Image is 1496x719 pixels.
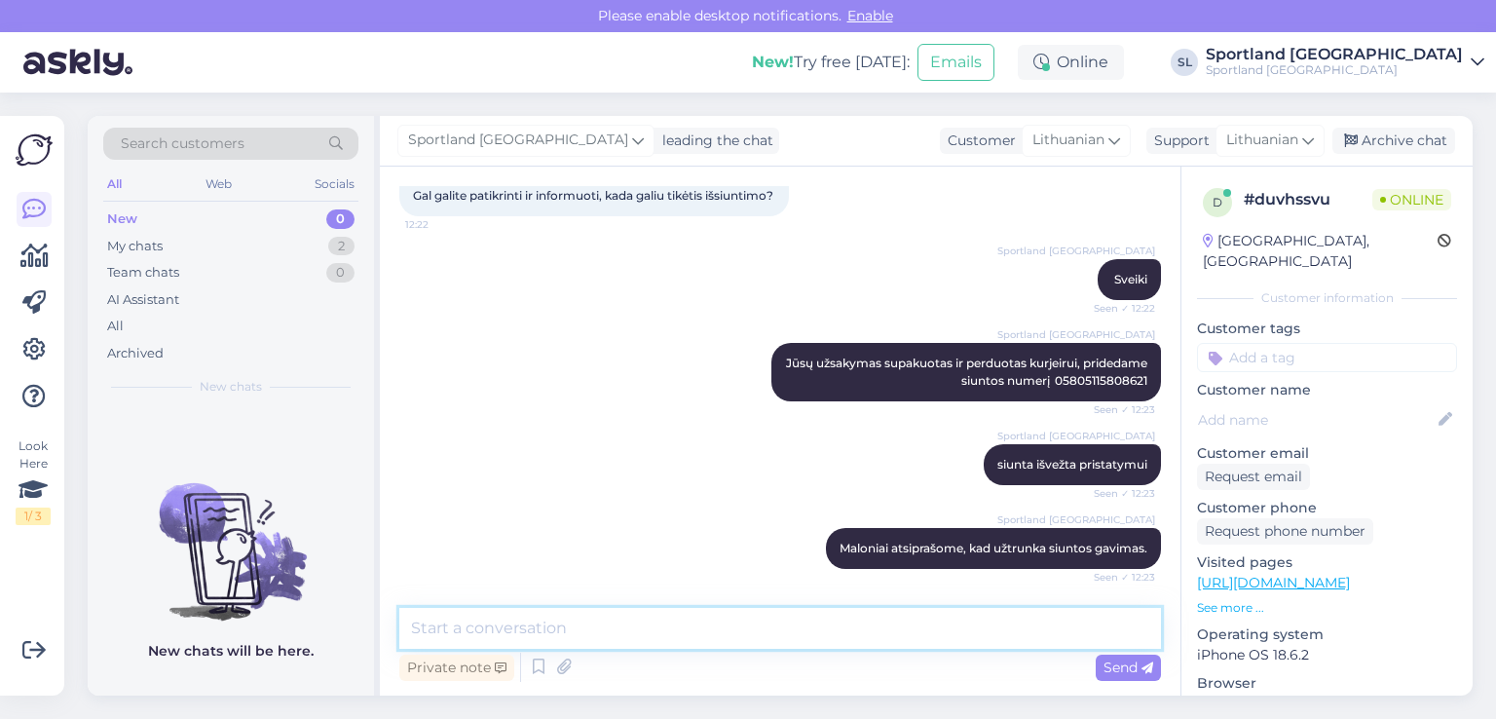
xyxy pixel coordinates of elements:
span: 12:22 [405,217,478,232]
b: New! [752,53,794,71]
span: Maloniai atsiprašome, kad užtrunka siuntos gavimas. [840,541,1147,555]
span: Online [1372,189,1451,210]
div: Archived [107,344,164,363]
div: Support [1146,131,1210,151]
p: Operating system [1197,624,1457,645]
a: Sportland [GEOGRAPHIC_DATA]Sportland [GEOGRAPHIC_DATA] [1206,47,1484,78]
span: d [1213,195,1222,209]
input: Add name [1198,409,1435,431]
div: 0 [326,209,355,229]
div: All [103,171,126,197]
div: Try free [DATE]: [752,51,910,74]
div: Team chats [107,263,179,283]
p: Customer email [1197,443,1457,464]
img: Askly Logo [16,132,53,169]
span: Sveiki [1114,272,1147,286]
div: Online [1018,45,1124,80]
span: Enable [841,7,899,24]
span: Sportland [GEOGRAPHIC_DATA] [408,130,628,151]
div: Request email [1197,464,1310,490]
span: Seen ✓ 12:23 [1082,486,1155,501]
p: Customer name [1197,380,1457,400]
span: Seen ✓ 12:23 [1082,402,1155,417]
a: [URL][DOMAIN_NAME] [1197,574,1350,591]
span: New chats [200,378,262,396]
span: Sportland [GEOGRAPHIC_DATA] [997,244,1155,258]
div: 0 [326,263,355,283]
span: Send [1103,659,1153,676]
p: New chats will be here. [148,641,314,662]
div: 1 / 3 [16,508,51,525]
div: Customer information [1197,289,1457,307]
button: Emails [917,44,994,81]
p: Browser [1197,673,1457,694]
span: Seen ✓ 12:23 [1082,570,1155,585]
div: Request phone number [1197,518,1373,545]
div: 2 [328,237,355,256]
div: All [107,317,124,336]
p: Visited pages [1197,552,1457,573]
p: Safari 18.6 [1197,694,1457,714]
div: Sportland [GEOGRAPHIC_DATA] [1206,62,1463,78]
span: Sportland [GEOGRAPHIC_DATA] [997,512,1155,527]
img: No chats [88,448,374,624]
p: iPhone OS 18.6.2 [1197,645,1457,665]
div: New [107,209,137,229]
div: Archive chat [1332,128,1455,154]
span: Jūsų užsakymas supakuotas ir perduotas kurjeirui, pridedame siuntos numerį 05805115808621 [786,356,1150,388]
div: Web [202,171,236,197]
p: See more ... [1197,599,1457,617]
div: [GEOGRAPHIC_DATA], [GEOGRAPHIC_DATA] [1203,231,1438,272]
span: siunta išvežta pristatymui [997,457,1147,472]
p: Customer phone [1197,498,1457,518]
div: AI Assistant [107,290,179,310]
span: Search customers [121,133,244,154]
div: # duvhssvu [1244,188,1372,211]
div: Socials [311,171,358,197]
span: Lithuanian [1032,130,1104,151]
div: SL [1171,49,1198,76]
input: Add a tag [1197,343,1457,372]
div: Look Here [16,437,51,525]
span: Sportland [GEOGRAPHIC_DATA] [997,327,1155,342]
p: Customer tags [1197,319,1457,339]
div: Sportland [GEOGRAPHIC_DATA] [1206,47,1463,62]
div: leading the chat [654,131,773,151]
span: Lithuanian [1226,130,1298,151]
div: Customer [940,131,1016,151]
span: Sportland [GEOGRAPHIC_DATA] [997,429,1155,443]
div: Private note [399,655,514,681]
div: My chats [107,237,163,256]
span: Seen ✓ 12:22 [1082,301,1155,316]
